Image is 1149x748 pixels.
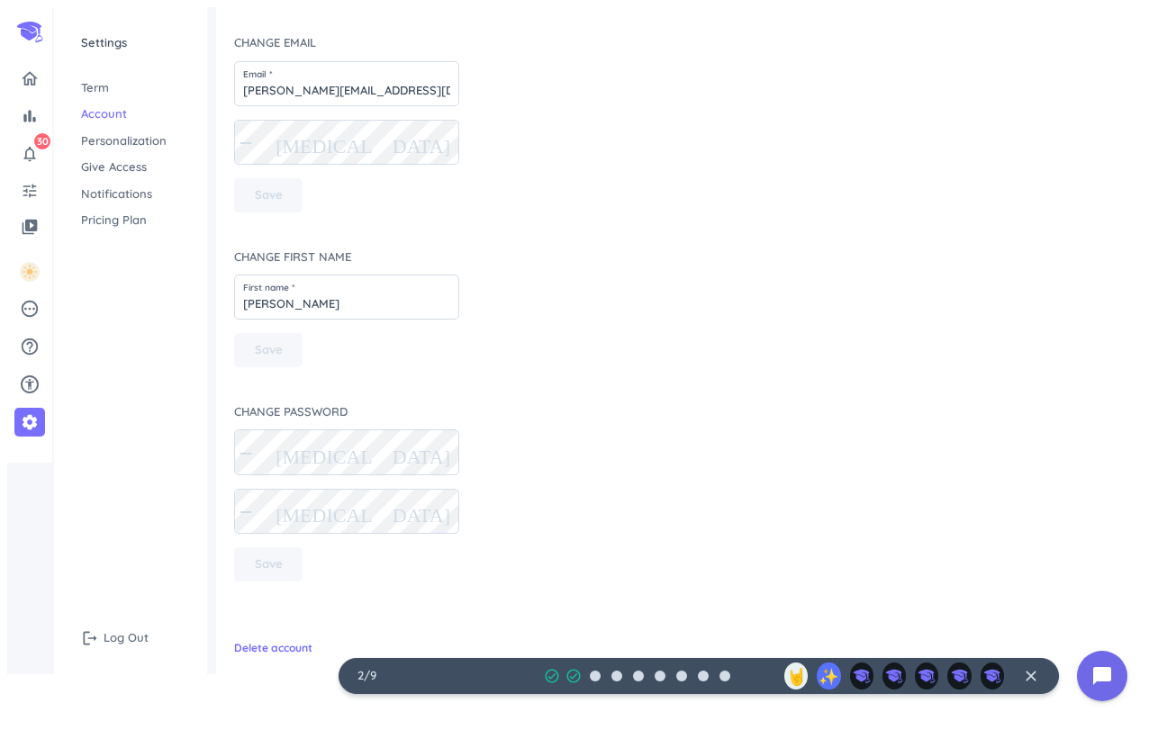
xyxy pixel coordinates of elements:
span: Notifications [81,185,180,203]
button: Save [234,333,303,367]
button: Save [234,178,303,212]
i: remove_[MEDICAL_DATA] [236,500,450,522]
span: Term [81,79,180,97]
span: Change first name [234,248,459,266]
i: bar_chart [21,107,39,125]
span: Save [255,341,283,359]
i: help_outline [20,337,40,356]
span: Change password [234,403,459,421]
a: settings [14,408,45,437]
i: remove_[MEDICAL_DATA] [236,131,450,153]
i: notifications_none [21,145,39,163]
i: logout [81,629,99,647]
span: Settings [81,34,180,52]
span: Give Access [81,158,180,176]
span: 🤘 [786,664,806,689]
span: Pricing Plan [81,212,180,230]
i: video_library [21,218,39,236]
span: 2 / 9 [357,667,376,685]
span: Save [255,186,283,204]
i: check_circle_outline [565,668,582,684]
span: 30 [34,133,50,149]
span: Save [255,555,283,573]
i: settings [21,413,39,431]
a: bar_chart [15,102,44,131]
i: pending [20,299,40,319]
input: Enter your first name [235,275,458,319]
button: Save [234,547,303,581]
span: Personalization [81,132,180,150]
span: Log Out [81,629,180,647]
span: Change email [234,34,459,52]
span: Delete account [234,640,630,656]
span: Account [81,105,180,123]
i: close [1022,667,1040,685]
span: ✨ [819,664,838,689]
i: remove_[MEDICAL_DATA] [236,441,450,464]
i: check_circle_outline [544,668,560,684]
i: tune [21,182,39,200]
